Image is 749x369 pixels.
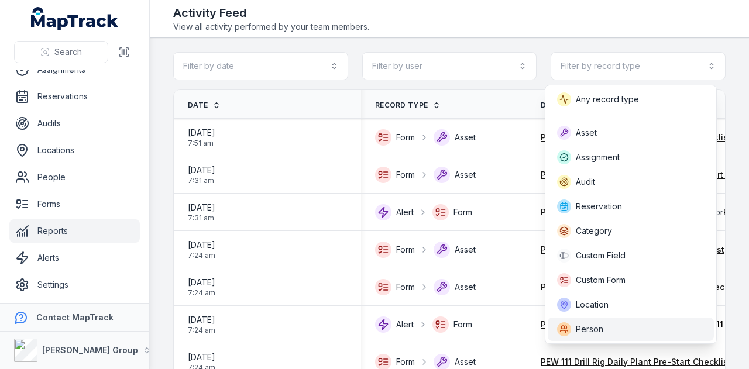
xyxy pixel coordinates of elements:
[576,299,609,311] span: Location
[576,225,612,237] span: Category
[576,250,626,261] span: Custom Field
[576,201,622,212] span: Reservation
[576,94,639,105] span: Any record type
[545,85,717,344] div: Filter by record type
[576,127,597,139] span: Asset
[576,323,603,335] span: Person
[576,274,626,286] span: Custom Form
[576,151,620,163] span: Assignment
[576,176,595,188] span: Audit
[551,52,726,80] button: Filter by record type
